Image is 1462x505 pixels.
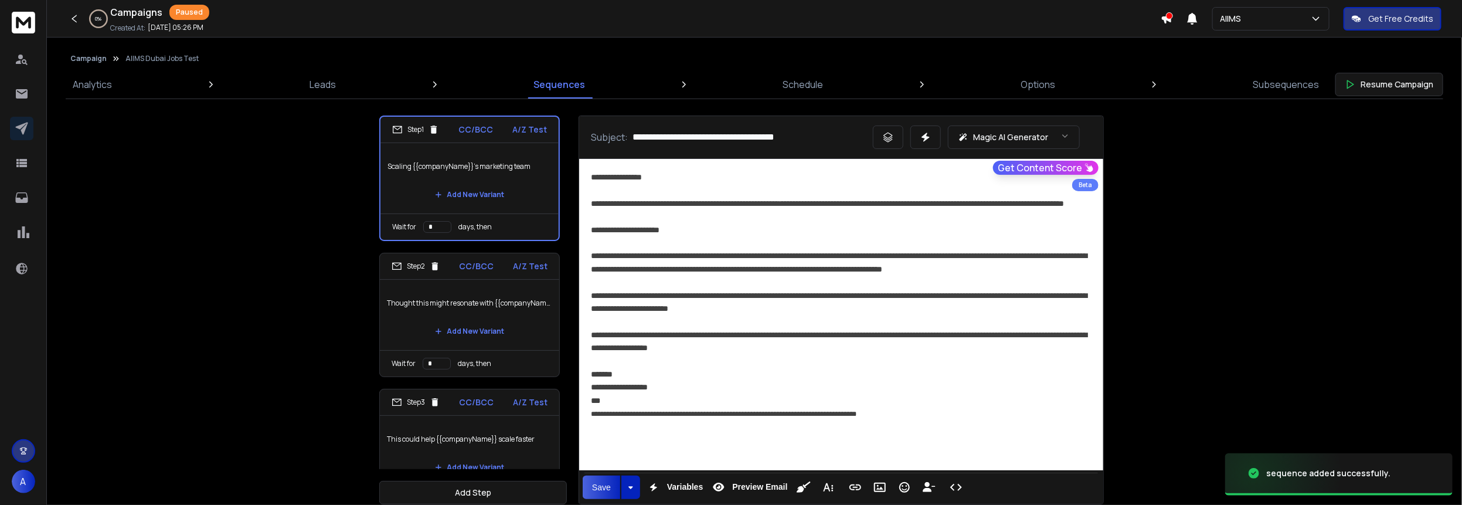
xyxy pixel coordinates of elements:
[302,70,343,99] a: Leads
[426,456,514,479] button: Add New Variant
[148,23,203,32] p: [DATE] 05:26 PM
[1072,179,1099,191] div: Beta
[893,476,916,499] button: Emoticons
[1246,70,1326,99] a: Subsequences
[776,70,830,99] a: Schedule
[1344,7,1441,30] button: Get Free Credits
[379,389,560,487] li: Step3CC/BCCA/Z TestThis could help {{companyName}} scale fasterAdd New Variant
[993,161,1099,175] button: Get Content Score
[844,476,866,499] button: Insert Link (⌘K)
[310,77,336,91] p: Leads
[948,126,1080,149] button: Magic AI Generator
[460,396,494,408] p: CC/BCC
[110,5,162,19] h1: Campaigns
[513,260,548,272] p: A/Z Test
[169,5,209,20] div: Paused
[66,70,119,99] a: Analytics
[730,482,790,492] span: Preview Email
[458,222,492,232] p: days, then
[783,77,823,91] p: Schedule
[918,476,940,499] button: Insert Unsubscribe Link
[458,359,491,368] p: days, then
[1220,13,1246,25] p: AIIMS
[533,77,585,91] p: Sequences
[583,476,620,499] button: Save
[379,116,560,241] li: Step1CC/BCCA/Z TestScaling {{companyName}}'s marketing teamAdd New VariantWait fordays, then
[945,476,967,499] button: Code View
[12,470,35,493] button: A
[591,130,628,144] p: Subject:
[642,476,706,499] button: Variables
[73,77,112,91] p: Analytics
[426,183,514,206] button: Add New Variant
[1335,73,1443,96] button: Resume Campaign
[387,287,552,320] p: Thought this might resonate with {{companyName}}
[817,476,839,499] button: More Text
[387,423,552,456] p: This could help {{companyName}} scale faster
[793,476,815,499] button: Clean HTML
[110,23,145,33] p: Created At:
[512,124,547,135] p: A/Z Test
[665,482,706,492] span: Variables
[392,222,416,232] p: Wait for
[526,70,592,99] a: Sequences
[460,260,494,272] p: CC/BCC
[1253,77,1319,91] p: Subsequences
[869,476,891,499] button: Insert Image (⌘P)
[96,15,102,22] p: 0 %
[1266,467,1390,479] div: sequence added successfully.
[125,54,199,63] p: AIIMS Dubai Jobs Test
[1368,13,1433,25] p: Get Free Credits
[1014,70,1062,99] a: Options
[392,359,416,368] p: Wait for
[387,150,552,183] p: Scaling {{companyName}}'s marketing team
[1021,77,1055,91] p: Options
[379,253,560,377] li: Step2CC/BCCA/Z TestThought this might resonate with {{companyName}}Add New VariantWait fordays, then
[973,131,1048,143] p: Magic AI Generator
[708,476,790,499] button: Preview Email
[70,54,107,63] button: Campaign
[379,481,567,504] button: Add Step
[426,320,514,343] button: Add New Variant
[392,124,439,135] div: Step 1
[513,396,548,408] p: A/Z Test
[392,261,440,272] div: Step 2
[392,397,440,408] div: Step 3
[458,124,493,135] p: CC/BCC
